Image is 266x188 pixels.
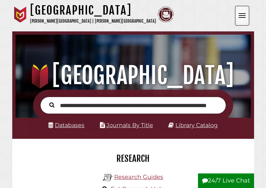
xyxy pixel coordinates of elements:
a: Journals By Title [106,122,153,128]
img: Calvin Theological Seminary [158,6,174,23]
h2: Research [17,153,249,164]
img: Hekman Library Logo [103,173,113,182]
a: Databases [48,122,84,128]
a: Research Guides [114,173,163,181]
i: Search [49,102,54,108]
p: [PERSON_NAME][GEOGRAPHIC_DATA] | [PERSON_NAME][GEOGRAPHIC_DATA] [30,17,156,25]
h1: [GEOGRAPHIC_DATA] [30,3,156,17]
img: Calvin University [12,6,28,23]
h1: [GEOGRAPHIC_DATA] [19,61,247,90]
button: Search [46,101,58,109]
a: Library Catalog [175,122,218,128]
button: Open the menu [235,6,249,26]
